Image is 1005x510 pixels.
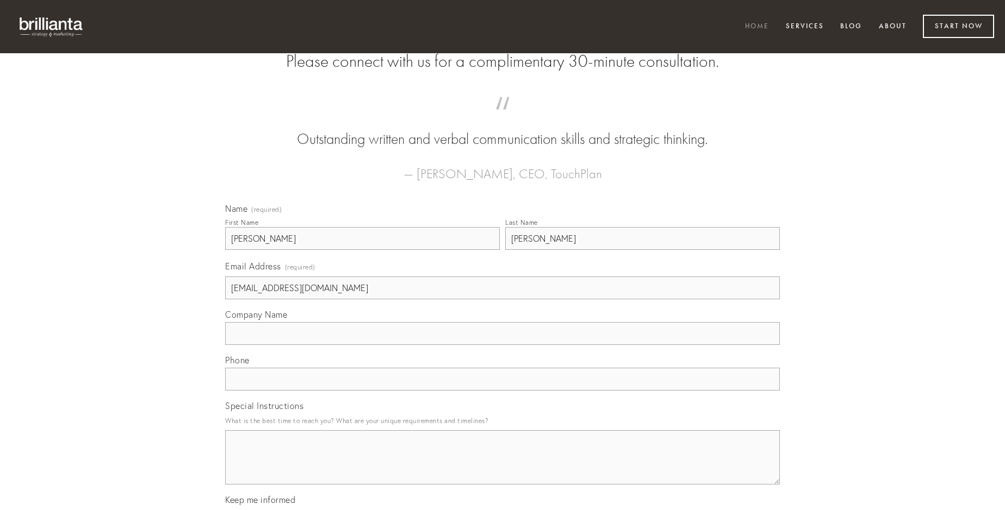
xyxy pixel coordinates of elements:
[225,218,258,226] div: First Name
[243,150,762,185] figcaption: — [PERSON_NAME], CEO, TouchPlan
[833,18,869,36] a: Blog
[738,18,776,36] a: Home
[243,108,762,129] span: “
[225,309,287,320] span: Company Name
[225,203,247,214] span: Name
[225,413,780,428] p: What is the best time to reach you? What are your unique requirements and timelines?
[285,260,315,274] span: (required)
[225,355,250,366] span: Phone
[779,18,831,36] a: Services
[225,494,295,505] span: Keep me informed
[505,218,538,226] div: Last Name
[251,206,282,213] span: (required)
[923,15,994,38] a: Start Now
[11,11,92,42] img: brillianta - research, strategy, marketing
[872,18,914,36] a: About
[225,261,281,272] span: Email Address
[225,51,780,72] h2: Please connect with us for a complimentary 30-minute consultation.
[225,400,303,411] span: Special Instructions
[243,108,762,150] blockquote: Outstanding written and verbal communication skills and strategic thinking.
